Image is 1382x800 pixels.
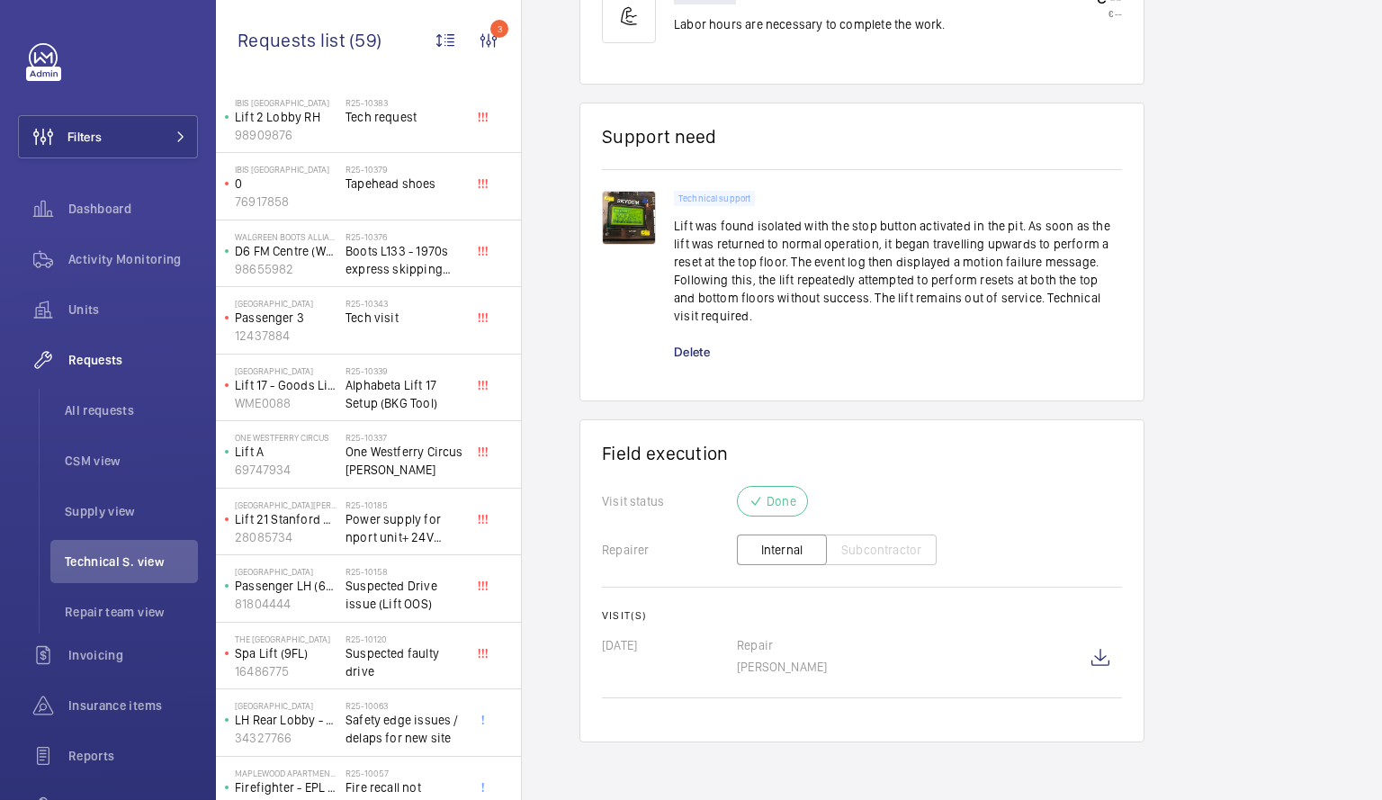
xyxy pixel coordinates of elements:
h2: R25-10383 [345,97,464,108]
span: Reports [68,747,198,765]
p: Passenger LH (6FLR) [235,577,338,595]
p: Lift 17 - Goods Lift - Loading Bay [235,376,338,394]
p: Firefighter - EPL Passenger Lift No 3 [235,778,338,796]
span: CSM view [65,452,198,470]
h2: R25-10339 [345,365,464,376]
p: 12437884 [235,327,338,345]
h2: Visit(s) [602,609,1122,622]
p: Lift 21 Stanford Wing [235,510,338,528]
p: € -- [1096,8,1122,19]
p: Lift A [235,443,338,461]
span: Supply view [65,502,198,520]
p: [DATE] [602,636,737,654]
p: Done [767,492,796,510]
span: Technical S. view [65,553,198,571]
p: IBIS [GEOGRAPHIC_DATA] [235,97,338,108]
span: Boots L133 - 1970s express skipping floors [345,242,464,278]
p: D6 FM Centre (WBA04380) No 133 [235,242,338,260]
p: [GEOGRAPHIC_DATA] [235,298,338,309]
span: Requests list [238,29,349,51]
h2: R25-10185 [345,499,464,510]
p: Labor hours are necessary to complete the work. [674,15,946,33]
p: Walgreen Boots Alliance [235,231,338,242]
h2: R25-10158 [345,566,464,577]
p: [GEOGRAPHIC_DATA] [235,566,338,577]
p: [PERSON_NAME] [737,658,1079,676]
button: Subcontractor [826,535,937,565]
p: [GEOGRAPHIC_DATA][PERSON_NAME] [235,499,338,510]
span: Tech request [345,108,464,126]
span: Filters [67,128,102,146]
p: IBIS [GEOGRAPHIC_DATA] [235,164,338,175]
span: Repair team view [65,603,198,621]
h2: R25-10379 [345,164,464,175]
h2: R25-10120 [345,634,464,644]
p: The [GEOGRAPHIC_DATA] [235,634,338,644]
span: One Westferry Circus [PERSON_NAME] [345,443,464,479]
p: 76917858 [235,193,338,211]
p: Maplewood Apartments - High Risk Building [235,768,338,778]
p: 16486775 [235,662,338,680]
span: Safety edge issues / delaps for new site [345,711,464,747]
span: Requests [68,351,198,369]
span: Tapehead shoes [345,175,464,193]
p: Lift 2 Lobby RH [235,108,338,126]
span: All requests [65,401,198,419]
img: 1754510190293-699a0b8c-4b81-4a18-bf36-89697bcbe293 [602,191,656,245]
span: Suspected faulty drive [345,644,464,680]
p: Lift was found isolated with the stop button activated in the pit. As soon as the lift was return... [674,217,1122,325]
p: 98909876 [235,126,338,144]
h2: R25-10337 [345,432,464,443]
p: 69747934 [235,461,338,479]
p: 0 [235,175,338,193]
div: Delete [674,343,728,361]
span: Alphabeta Lift 17 Setup (BKG Tool) [345,376,464,412]
p: Passenger 3 [235,309,338,327]
p: Repair [737,636,1079,654]
p: LH Rear Lobby - CP70300 / SC35194 [235,711,338,729]
button: Internal [737,535,827,565]
p: [GEOGRAPHIC_DATA] [235,700,338,711]
h2: R25-10376 [345,231,464,242]
span: Invoicing [68,646,198,664]
p: WME0088 [235,394,338,412]
button: Filters [18,115,198,158]
p: 98655982 [235,260,338,278]
p: Technical support [678,195,750,202]
span: Insurance items [68,697,198,715]
span: Suspected Drive issue (Lift OOS) [345,577,464,613]
h1: Support need [602,125,717,148]
p: 81804444 [235,595,338,613]
span: Tech visit [345,309,464,327]
h2: R25-10063 [345,700,464,711]
span: Dashboard [68,200,198,218]
p: Spa Lift (9FL) [235,644,338,662]
span: Power supply for nport unit+ 24V supply investigation [345,510,464,546]
h1: Field execution [602,442,1122,464]
p: 28085734 [235,528,338,546]
h2: R25-10057 [345,768,464,778]
h2: R25-10343 [345,298,464,309]
p: 34327766 [235,729,338,747]
span: Units [68,301,198,319]
p: [GEOGRAPHIC_DATA] [235,365,338,376]
span: Activity Monitoring [68,250,198,268]
p: One Westferry Circus [235,432,338,443]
